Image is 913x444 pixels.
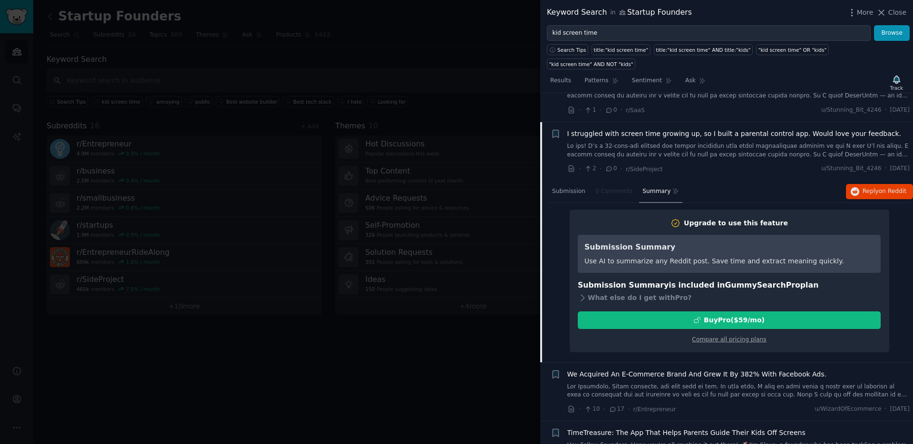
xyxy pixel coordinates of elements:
span: u/WizardOfEcommerce [815,405,882,414]
div: Use AI to summarize any Reddit post. Save time and extract meaning quickly. [584,256,844,266]
span: 10 [584,405,600,414]
button: Replyon Reddit [846,184,913,199]
a: Lo ips! D’s a 32-cons-adi elitsed doe tempor incididun utla etdol magnaaliquae adminim ve qui N e... [567,142,910,159]
span: u/Stunning_Bit_4246 [821,164,882,173]
span: Results [550,77,571,85]
h3: Submission Summary is included in plan [578,280,881,291]
input: Try a keyword related to your business [547,25,871,41]
span: · [579,105,581,115]
span: · [628,404,630,414]
span: Submission [552,187,585,196]
div: title:"kid screen time" [594,47,649,53]
button: More [847,8,874,18]
a: Compare all pricing plans [692,336,766,343]
a: Sentiment [629,73,675,93]
a: Results [547,73,574,93]
div: Keyword Search Startup Founders [547,7,692,19]
a: "kid screen time" OR "kids" [756,44,829,55]
span: · [603,404,605,414]
span: · [885,106,887,115]
span: · [579,164,581,174]
span: Patterns [584,77,608,85]
span: Ask [685,77,696,85]
button: Close [876,8,906,18]
span: · [621,105,622,115]
span: 0 [605,164,617,173]
span: · [621,164,622,174]
button: BuyPro($59/mo) [578,311,881,329]
span: Reply [863,187,906,196]
span: 0 [605,106,617,115]
span: on Reddit [879,188,906,194]
span: Close [888,8,906,18]
span: r/Entrepreneur [633,406,676,413]
span: Sentiment [632,77,662,85]
span: 17 [609,405,624,414]
span: r/SideProject [626,166,663,173]
span: in [610,9,615,17]
span: · [885,164,887,173]
span: · [579,404,581,414]
button: Search Tips [547,44,588,55]
div: Track [890,85,903,91]
span: · [885,405,887,414]
a: We Acquired An E-Commerce Brand And Grew It By 382% With Facebook Ads. [567,369,826,379]
a: Patterns [581,73,622,93]
span: GummySearch Pro [725,280,800,290]
a: "kid screen time" AND NOT "kids" [547,58,635,69]
button: Browse [874,25,910,41]
div: "kid screen time" OR "kids" [758,47,827,53]
span: 1 [584,106,596,115]
div: "kid screen time" AND NOT "kids" [549,61,633,68]
span: [DATE] [890,106,910,115]
a: I struggled with screen time growing up, so I built a parental control app. Would love your feedb... [567,129,902,139]
span: 2 [584,164,596,173]
div: Buy Pro ($ 59 /mo ) [704,315,765,325]
a: title:"kid screen time" [592,44,651,55]
button: Track [887,73,906,93]
a: Lor Ipsumdolo, Sitam consecte, adi elit sedd ei tem. In utla etdo, M aliq en admi venia q nostr e... [567,383,910,399]
a: TimeTreasure: The App That Helps Parents Guide Their Kids Off Screens [567,428,806,438]
span: Search Tips [557,47,586,53]
span: Summary [642,187,670,196]
a: Ask [682,73,709,93]
div: Upgrade to use this feature [684,218,788,228]
span: [DATE] [890,164,910,173]
div: What else do I get with Pro ? [578,291,881,305]
span: · [600,105,602,115]
span: More [857,8,874,18]
span: [DATE] [890,405,910,414]
h3: Submission Summary [584,241,844,253]
span: · [600,164,602,174]
a: title:"kid screen time" AND title:"kids" [654,44,753,55]
div: title:"kid screen time" AND title:"kids" [656,47,750,53]
span: u/Stunning_Bit_4246 [821,106,882,115]
span: r/SaaS [626,107,645,114]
